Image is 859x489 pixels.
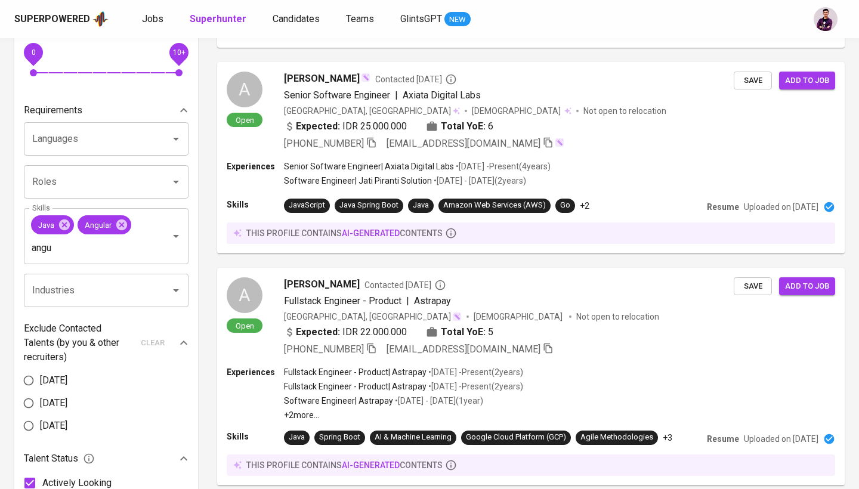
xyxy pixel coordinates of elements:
[217,62,845,253] a: AOpen[PERSON_NAME]Contacted [DATE]Senior Software Engineer|Axiata Digital Labs[GEOGRAPHIC_DATA], ...
[284,277,360,292] span: [PERSON_NAME]
[24,451,95,466] span: Talent Status
[284,160,454,172] p: Senior Software Engineer | Axiata Digital Labs
[24,103,82,117] p: Requirements
[227,72,262,107] div: A
[580,200,589,212] p: +2
[441,325,486,339] b: Total YoE:
[284,119,407,134] div: IDR 25.000.000
[444,14,471,26] span: NEW
[31,215,74,234] div: Java
[427,366,523,378] p: • [DATE] - Present ( 2 years )
[284,175,432,187] p: Software Engineer | Jati Piranti Solution
[466,432,566,443] div: Google Cloud Platform (GCP)
[227,199,284,211] p: Skills
[217,268,845,485] a: AOpen[PERSON_NAME]Contacted [DATE]Fullstack Engineer - Product|Astrapay[GEOGRAPHIC_DATA], [GEOGRA...
[284,105,460,117] div: [GEOGRAPHIC_DATA], [GEOGRAPHIC_DATA]
[31,48,35,57] span: 0
[78,219,119,231] span: Angular
[246,227,443,239] p: this profile contains contents
[289,432,305,443] div: Java
[284,295,401,307] span: Fullstack Engineer - Product
[227,160,284,172] p: Experiences
[284,380,427,392] p: Fullstack Engineer - Product | Astrapay
[488,119,493,134] span: 6
[785,280,829,293] span: Add to job
[414,295,451,307] span: Astrapay
[14,10,109,28] a: Superpoweredapp logo
[296,119,340,134] b: Expected:
[427,380,523,392] p: • [DATE] - Present ( 2 years )
[814,7,838,31] img: erwin@glints.com
[707,201,739,213] p: Resume
[284,311,462,323] div: [GEOGRAPHIC_DATA], [GEOGRAPHIC_DATA]
[452,312,462,321] img: magic_wand.svg
[400,12,471,27] a: GlintsGPT NEW
[168,282,184,299] button: Open
[663,432,672,444] p: +3
[395,88,398,103] span: |
[342,460,400,470] span: AI-generated
[403,89,481,101] span: Axiata Digital Labs
[779,277,835,296] button: Add to job
[168,228,184,244] button: Open
[172,48,185,57] span: 10+
[168,131,184,147] button: Open
[441,119,486,134] b: Total YoE:
[393,395,483,407] p: • [DATE] - [DATE] ( 1 year )
[443,200,546,211] div: Amazon Web Services (AWS)
[454,160,551,172] p: • [DATE] - Present ( 4 years )
[227,277,262,313] div: A
[284,409,523,421] p: +2 more ...
[707,433,739,445] p: Resume
[346,12,376,27] a: Teams
[231,321,259,331] span: Open
[40,373,67,388] span: [DATE]
[24,321,134,364] p: Exclude Contacted Talents (by you & other recruiters)
[734,277,772,296] button: Save
[346,13,374,24] span: Teams
[142,12,166,27] a: Jobs
[273,12,322,27] a: Candidates
[289,200,325,211] div: JavaScript
[190,12,249,27] a: Superhunter
[744,201,818,213] p: Uploaded on [DATE]
[560,200,570,211] div: Go
[284,89,390,101] span: Senior Software Engineer
[785,74,829,88] span: Add to job
[284,325,407,339] div: IDR 22.000.000
[432,175,526,187] p: • [DATE] - [DATE] ( 2 years )
[24,98,189,122] div: Requirements
[284,366,427,378] p: Fullstack Engineer - Product | Astrapay
[92,10,109,28] img: app logo
[400,13,442,24] span: GlintsGPT
[40,396,67,410] span: [DATE]
[583,105,666,117] p: Not open to relocation
[273,13,320,24] span: Candidates
[445,73,457,85] svg: By Batam recruiter
[284,138,364,149] span: [PHONE_NUMBER]
[434,279,446,291] svg: By Batam recruiter
[24,321,189,364] div: Exclude Contacted Talents (by you & other recruiters)clear
[284,395,393,407] p: Software Engineer | Astrapay
[40,419,67,433] span: [DATE]
[375,432,452,443] div: AI & Machine Learning
[406,294,409,308] span: |
[555,138,564,147] img: magic_wand.svg
[339,200,398,211] div: Java Spring Boot
[744,433,818,445] p: Uploaded on [DATE]
[142,13,163,24] span: Jobs
[740,74,766,88] span: Save
[227,366,284,378] p: Experiences
[190,13,246,24] b: Superhunter
[24,447,189,471] div: Talent Status
[168,174,184,190] button: Open
[474,311,564,323] span: [DEMOGRAPHIC_DATA]
[78,215,131,234] div: Angular
[31,219,61,231] span: Java
[387,343,540,355] span: [EMAIL_ADDRESS][DOMAIN_NAME]
[284,72,360,86] span: [PERSON_NAME]
[246,459,443,471] p: this profile contains contents
[387,138,540,149] span: [EMAIL_ADDRESS][DOMAIN_NAME]
[472,105,563,117] span: [DEMOGRAPHIC_DATA]
[375,73,457,85] span: Contacted [DATE]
